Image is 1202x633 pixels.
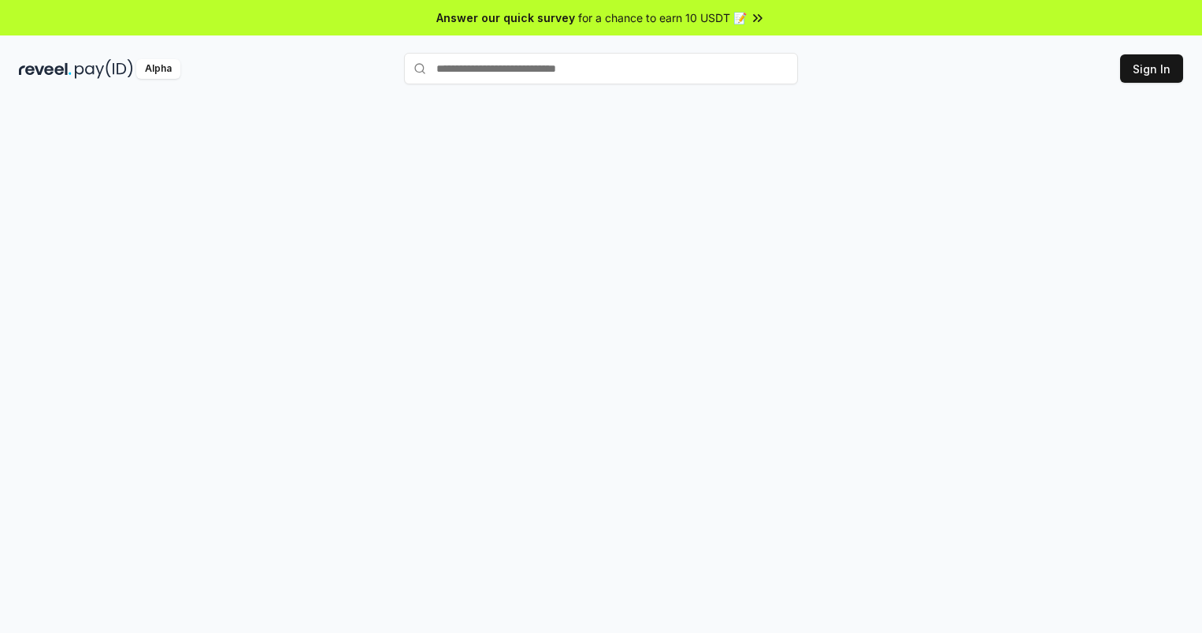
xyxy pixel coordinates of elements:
span: for a chance to earn 10 USDT 📝 [578,9,747,26]
span: Answer our quick survey [436,9,575,26]
img: pay_id [75,59,133,79]
button: Sign In [1120,54,1183,83]
div: Alpha [136,59,180,79]
img: reveel_dark [19,59,72,79]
